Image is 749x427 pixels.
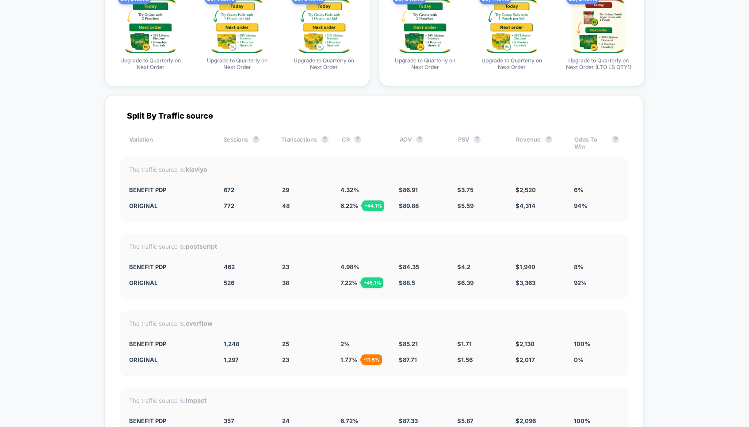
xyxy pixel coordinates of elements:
[516,340,535,347] span: $ 2,130
[282,186,289,193] span: 29
[224,340,239,347] span: 1,248
[340,186,359,193] span: 4.32 %
[574,186,619,193] div: 6%
[223,136,268,150] div: Sessions
[399,417,418,424] span: $ 87.33
[399,279,415,286] span: $ 88.5
[399,263,419,270] span: $ 84.35
[224,263,235,270] span: 462
[516,279,535,286] span: $ 3,363
[474,136,481,143] button: ?
[340,417,359,424] span: 6.72 %
[129,340,210,347] div: Benefit PDP
[291,57,357,70] span: Upgrade to Quarterly on Next Order
[457,263,470,270] span: $ 4.2
[252,136,260,143] button: ?
[574,340,619,347] div: 100%
[361,354,382,365] div: - 11.5 %
[400,136,444,150] div: AOV
[282,202,290,209] span: 48
[574,356,619,363] div: 0%
[281,136,329,150] div: Transactions
[399,340,418,347] span: $ 85.21
[186,396,206,404] strong: impact
[399,186,418,193] span: $ 86.91
[282,340,289,347] span: 25
[362,200,384,211] div: + 44.1 %
[457,356,473,363] span: $ 1.56
[321,136,329,143] button: ?
[204,57,270,70] span: Upgrade to Quarterly on Next Order
[129,279,210,286] div: Original
[516,263,535,270] span: $ 1,940
[224,279,234,286] span: 526
[457,202,474,209] span: $ 5.59
[129,202,210,209] div: Original
[516,356,535,363] span: $ 2,017
[458,136,503,150] div: PSV
[392,57,458,70] span: Upgrade to Quarterly on Next Order
[416,136,423,143] button: ?
[282,356,289,363] span: 23
[574,202,619,209] div: 94%
[129,356,210,363] div: Original
[545,136,552,143] button: ?
[361,277,383,288] div: + 45.1 %
[129,319,619,327] div: The traffic source is:
[457,279,474,286] span: $ 6.39
[574,279,619,286] div: 92%
[129,263,210,270] div: Benefit PDP
[224,356,239,363] span: 1,297
[516,417,536,424] span: $ 2,096
[457,417,474,424] span: $ 5.87
[117,57,183,70] span: Upgrade to Quarterly on Next Order
[516,186,536,193] span: $ 2,520
[516,202,535,209] span: $ 4,314
[129,242,619,250] div: The traffic source is:
[120,111,628,120] div: Split By Traffic source
[186,242,217,250] strong: postscript
[566,57,632,70] span: Upgrade to Quarterly on Next Order (LTO LS QTY1)
[224,417,234,424] span: 357
[129,417,210,424] div: Benefit PDP
[399,202,419,209] span: $ 89.88
[340,340,350,347] span: 2 %
[516,136,561,150] div: Revenue
[574,263,619,270] div: 8%
[340,202,359,209] span: 6.22 %
[129,396,619,404] div: The traffic source is:
[129,186,210,193] div: Benefit PDP
[457,340,472,347] span: $ 1.71
[282,279,289,286] span: 38
[342,136,386,150] div: CR
[574,417,619,424] div: 100%
[354,136,361,143] button: ?
[574,136,619,150] div: Odds To Win
[282,263,289,270] span: 23
[399,356,417,363] span: $ 87.71
[340,279,358,286] span: 7.22 %
[129,165,619,173] div: The traffic source is:
[340,263,359,270] span: 4.98 %
[186,165,207,173] strong: klaviyo
[129,136,210,150] div: Variation
[224,202,234,209] span: 772
[612,136,619,143] button: ?
[457,186,474,193] span: $ 3.75
[340,356,358,363] span: 1.77 %
[186,319,213,327] strong: everflow
[478,57,545,70] span: Upgrade to Quarterly on Next Order
[224,186,234,193] span: 672
[282,417,290,424] span: 24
